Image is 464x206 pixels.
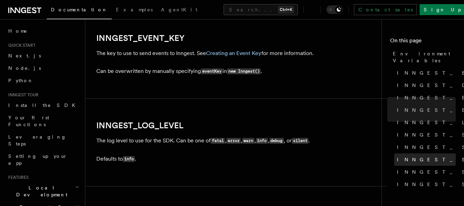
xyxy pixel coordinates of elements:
h4: On this page [390,36,456,47]
code: new Inngest() [227,68,261,74]
span: Environment Variables [393,50,456,64]
span: Python [8,78,33,83]
button: Local Development [6,182,81,201]
span: Leveraging Steps [8,134,66,147]
a: Node.js [6,62,81,74]
span: Local Development [6,184,75,198]
code: silent [292,138,309,144]
a: Examples [112,2,157,19]
span: Documentation [51,7,108,12]
a: Home [6,25,81,37]
a: Your first Functions [6,111,81,131]
a: Python [6,74,81,87]
a: INNGEST_BASE_URL [394,67,456,79]
a: INNGEST_STREAMING [394,178,456,191]
code: info [256,138,268,144]
a: INNGEST_SERVE_HOST [394,129,456,141]
span: Install the SDK [8,102,79,108]
a: Leveraging Steps [6,131,81,150]
span: Home [8,28,28,34]
a: INNGEST_SIGNING_KEY_FALLBACK [394,166,456,178]
span: Quick start [6,43,35,48]
span: Setting up your app [8,153,67,166]
p: Can be overwritten by manually specifying in . [96,66,371,76]
button: Toggle dark mode [326,6,343,14]
a: Environment Variables [390,47,456,67]
a: INNGEST_EVENT_KEY [96,33,185,43]
a: INNGEST_LOG_LEVEL [96,121,183,130]
span: AgentKit [161,7,197,12]
span: Examples [116,7,153,12]
code: info [123,156,135,162]
span: Inngest tour [6,92,39,98]
p: The key to use to send events to Inngest. See for more information. [96,48,371,58]
code: fatal [211,138,225,144]
code: warn [242,138,254,144]
p: The log level to use for the SDK. Can be one of , , , , , or . [96,136,371,146]
a: Setting up your app [6,150,81,169]
p: Defaults to . [96,154,371,164]
a: INNGEST_SERVE_PATH [394,141,456,153]
a: Contact sales [354,4,417,15]
span: Next.js [8,53,41,58]
a: INNGEST_SIGNING_KEY [394,153,456,166]
button: Search...Ctrl+K [224,4,298,15]
a: Creating an Event Key [206,50,261,56]
a: INNGEST_DEV [394,79,456,91]
span: Node.js [8,65,41,71]
a: INNGEST_EVENT_KEY [394,104,456,116]
code: error [226,138,241,144]
a: Next.js [6,50,81,62]
a: Documentation [47,2,112,19]
span: Your first Functions [8,115,49,127]
span: Features [6,175,29,180]
kbd: Ctrl+K [278,6,294,13]
a: Install the SDK [6,99,81,111]
code: eventKey [201,68,223,74]
code: debug [269,138,284,144]
a: AgentKit [157,2,202,19]
a: INNGEST_ENV [394,91,456,104]
a: INNGEST_LOG_LEVEL [394,116,456,129]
